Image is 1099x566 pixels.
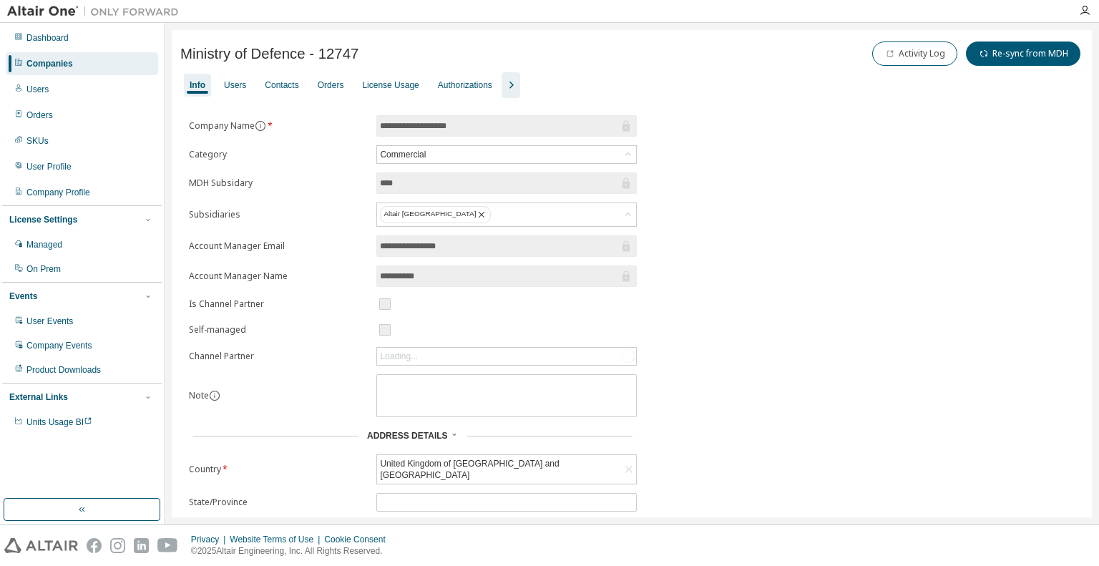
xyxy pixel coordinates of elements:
[189,389,209,401] label: Note
[4,538,78,553] img: altair_logo.svg
[189,177,368,189] label: MDH Subsidary
[324,534,394,545] div: Cookie Consent
[318,79,344,91] div: Orders
[380,351,418,362] div: Loading...
[378,456,621,483] div: United Kingdom of [GEOGRAPHIC_DATA] and [GEOGRAPHIC_DATA]
[438,79,492,91] div: Authorizations
[26,187,90,198] div: Company Profile
[180,46,358,62] span: Ministry of Defence - 12747
[7,4,186,19] img: Altair One
[189,497,368,508] label: State/Province
[26,161,72,172] div: User Profile
[26,316,73,327] div: User Events
[255,120,266,132] button: information
[9,214,77,225] div: License Settings
[189,351,368,362] label: Channel Partner
[380,206,491,223] div: Altair [GEOGRAPHIC_DATA]
[189,298,368,310] label: Is Channel Partner
[872,42,957,66] button: Activity Log
[230,534,324,545] div: Website Terms of Use
[189,324,368,336] label: Self-managed
[9,291,37,302] div: Events
[189,464,368,475] label: Country
[134,538,149,553] img: linkedin.svg
[189,240,368,252] label: Account Manager Email
[87,538,102,553] img: facebook.svg
[189,149,368,160] label: Category
[191,545,394,557] p: © 2025 Altair Engineering, Inc. All Rights Reserved.
[110,538,125,553] img: instagram.svg
[377,146,636,163] div: Commercial
[26,135,49,147] div: SKUs
[26,84,49,95] div: Users
[26,263,61,275] div: On Prem
[377,455,636,484] div: United Kingdom of [GEOGRAPHIC_DATA] and [GEOGRAPHIC_DATA]
[377,348,636,365] div: Loading...
[189,120,368,132] label: Company Name
[190,79,205,91] div: Info
[26,58,73,69] div: Companies
[26,239,62,250] div: Managed
[377,203,636,226] div: Altair [GEOGRAPHIC_DATA]
[157,538,178,553] img: youtube.svg
[378,147,428,162] div: Commercial
[966,42,1080,66] button: Re-sync from MDH
[191,534,230,545] div: Privacy
[26,364,101,376] div: Product Downloads
[265,79,298,91] div: Contacts
[26,340,92,351] div: Company Events
[367,431,447,441] span: Address Details
[224,79,246,91] div: Users
[9,391,68,403] div: External Links
[189,270,368,282] label: Account Manager Name
[362,79,419,91] div: License Usage
[189,209,368,220] label: Subsidiaries
[209,390,220,401] button: information
[26,417,92,427] span: Units Usage BI
[26,109,53,121] div: Orders
[26,32,69,44] div: Dashboard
